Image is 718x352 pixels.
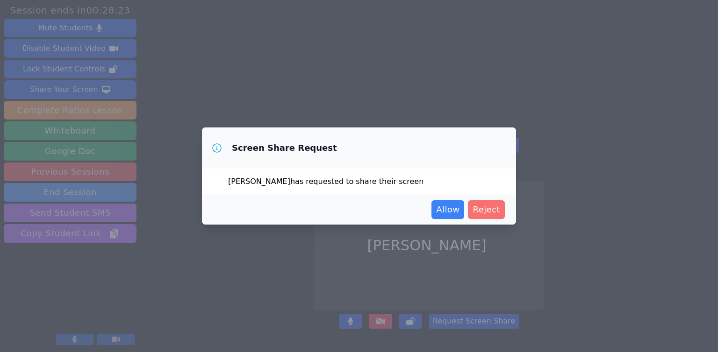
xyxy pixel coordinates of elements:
[473,203,500,216] span: Reject
[202,169,516,195] div: [PERSON_NAME] has requested to share their screen
[431,200,464,219] button: Allow
[468,200,505,219] button: Reject
[436,203,460,216] span: Allow
[232,142,337,154] h3: Screen Share Request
